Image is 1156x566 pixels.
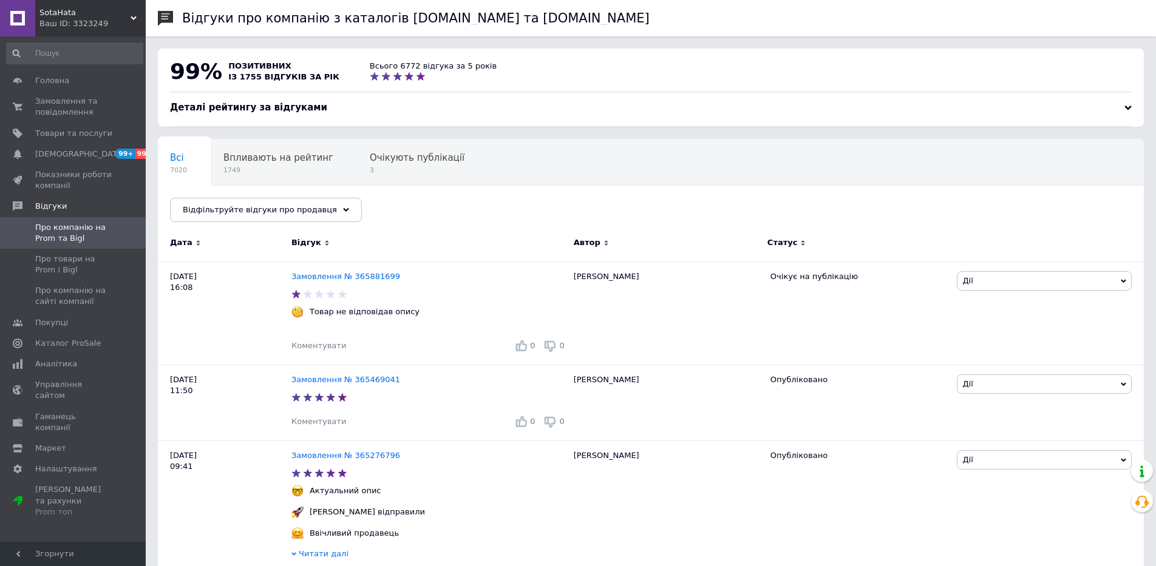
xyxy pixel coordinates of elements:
span: [DEMOGRAPHIC_DATA] [35,149,125,160]
span: Гаманець компанії [35,411,112,433]
img: :face_with_monocle: [291,306,304,318]
span: Замовлення та повідомлення [35,96,112,118]
div: [PERSON_NAME] [568,365,764,440]
span: Аналітика [35,359,77,369]
span: SotaHata [39,7,131,18]
span: Всі [170,152,184,163]
div: [DATE] 16:08 [158,261,291,365]
span: Автор [574,237,600,248]
span: Опубліковані без комен... [170,198,293,209]
div: Опубліковано [770,374,948,385]
span: Про компанію на Prom та Bigl [35,222,112,244]
div: Ввічливий продавець [307,528,402,539]
span: Про компанію на сайті компанії [35,285,112,307]
span: Покупці [35,317,68,328]
div: Опубліковані без коментаря [158,186,318,232]
div: Читати далі [291,548,568,562]
span: Налаштування [35,463,97,474]
span: 0 [530,417,535,426]
input: Пошук [6,42,143,64]
span: Про товари на Prom і Bigl [35,254,112,275]
a: Замовлення № 365469041 [291,375,400,384]
div: Опубліковано [770,450,948,461]
div: Коментувати [291,340,346,351]
span: позитивних [228,61,291,70]
span: Показники роботи компанії [35,169,112,191]
span: Дії [962,379,973,388]
span: 99+ [135,149,155,159]
div: Деталі рейтингу за відгуками [170,101,1132,114]
div: [DATE] 11:50 [158,365,291,440]
span: Статус [767,237,798,248]
div: Всього 6772 відгука за 5 років [370,61,497,72]
span: 99+ [115,149,135,159]
span: із 1755 відгуків за рік [228,72,339,81]
span: Відфільтруйте відгуки про продавця [183,205,337,214]
span: Дата [170,237,192,248]
span: 7020 [170,166,187,175]
span: Каталог ProSale [35,338,101,349]
span: Впливають на рейтинг [223,152,333,163]
span: Дії [962,455,973,464]
a: Замовлення № 365276796 [291,451,400,460]
img: :rocket: [291,506,304,518]
span: Очікують публікації [370,152,464,163]
span: Відгуки [35,201,67,212]
div: Товар не відповідав опису [307,306,423,317]
h1: Відгуки про компанію з каталогів [DOMAIN_NAME] та [DOMAIN_NAME] [182,11,650,25]
span: 1749 [223,166,333,175]
span: Відгук [291,237,321,248]
span: 99% [170,59,222,84]
span: Коментувати [291,417,346,426]
span: [PERSON_NAME] та рахунки [35,484,112,517]
span: Читати далі [299,549,348,558]
span: Товари та послуги [35,128,112,139]
span: Коментувати [291,341,346,350]
img: :hugging_face: [291,527,304,539]
span: 0 [559,417,564,426]
span: 0 [530,341,535,350]
span: Головна [35,75,69,86]
div: Актуальний опис [307,485,384,496]
span: Управління сайтом [35,379,112,401]
span: Дії [962,276,973,285]
div: Очікує на публікацію [770,271,948,282]
div: Ваш ID: 3323249 [39,18,146,29]
div: [PERSON_NAME] [568,261,764,365]
span: 3 [370,166,464,175]
span: 0 [559,341,564,350]
div: Prom топ [35,507,112,517]
span: Деталі рейтингу за відгуками [170,102,327,113]
div: Коментувати [291,416,346,427]
div: [PERSON_NAME] відправили [307,507,428,517]
a: Замовлення № 365881699 [291,272,400,281]
img: :nerd_face: [291,485,304,497]
span: Маркет [35,443,66,454]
